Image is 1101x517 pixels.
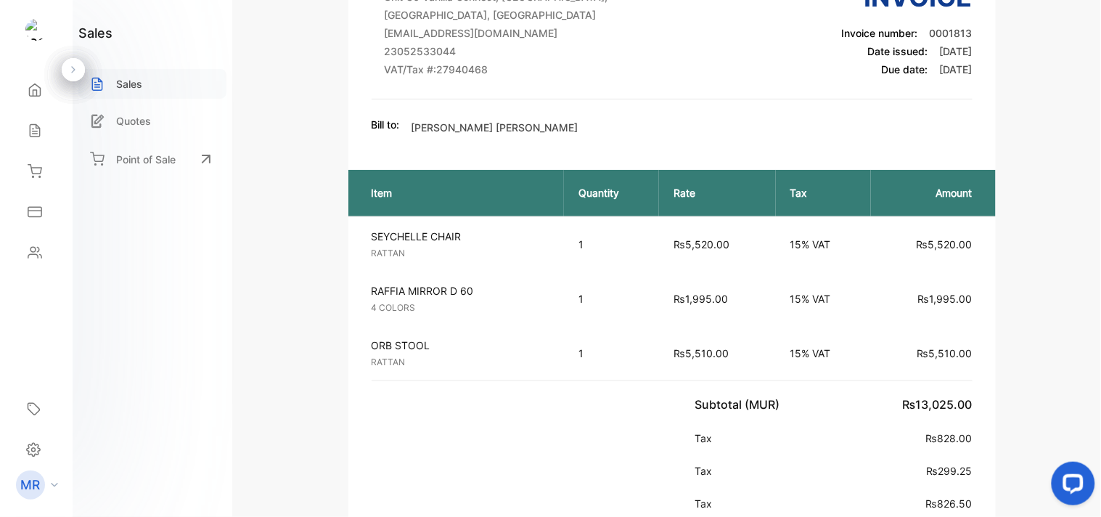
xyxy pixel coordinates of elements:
[940,63,973,76] span: [DATE]
[385,25,608,41] p: [EMAIL_ADDRESS][DOMAIN_NAME]
[372,117,400,132] p: Bill to:
[868,45,928,57] span: Date issued:
[412,120,578,135] p: [PERSON_NAME] [PERSON_NAME]
[372,356,552,369] p: RATTAN
[116,113,151,129] p: Quotes
[695,496,719,511] p: Tax
[21,476,41,494] p: MR
[842,27,918,39] span: Invoice number:
[695,463,719,479] p: Tax
[926,497,973,510] span: ₨826.50
[385,62,608,77] p: VAT/Tax #: 27940468
[930,27,973,39] span: 0001813
[25,19,47,41] img: logo
[372,301,552,314] p: 4 COLORS
[695,396,786,413] p: Subtotal (MUR)
[903,397,973,412] span: ₨13,025.00
[790,185,857,200] p: Tax
[372,247,552,260] p: RATTAN
[695,431,719,446] p: Tax
[882,63,928,76] span: Due date:
[940,45,973,57] span: [DATE]
[790,291,857,306] p: 15% VAT
[372,229,552,244] p: SEYCHELLE CHAIR
[790,237,857,252] p: 15% VAT
[385,7,608,23] p: [GEOGRAPHIC_DATA], [GEOGRAPHIC_DATA]
[372,338,552,353] p: ORB STOOL
[116,152,176,167] p: Point of Sale
[926,432,973,444] span: ₨828.00
[578,237,645,252] p: 1
[578,346,645,361] p: 1
[578,291,645,306] p: 1
[372,283,552,298] p: RAFFIA MIRROR D 60
[78,23,112,43] h1: sales
[674,185,761,200] p: Rate
[78,143,226,175] a: Point of Sale
[1040,456,1101,517] iframe: LiveChat chat widget
[674,347,729,359] span: ₨5,510.00
[385,44,608,59] p: 23052533044
[790,346,857,361] p: 15% VAT
[917,238,973,251] span: ₨5,520.00
[674,293,728,305] span: ₨1,995.00
[885,185,972,200] p: Amount
[917,347,973,359] span: ₨5,510.00
[78,69,226,99] a: Sales
[578,185,645,200] p: Quantity
[674,238,729,251] span: ₨5,520.00
[116,76,142,91] p: Sales
[927,465,973,477] span: ₨299.25
[372,185,549,200] p: Item
[918,293,973,305] span: ₨1,995.00
[78,106,226,136] a: Quotes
